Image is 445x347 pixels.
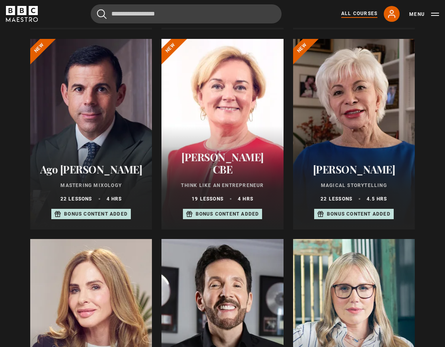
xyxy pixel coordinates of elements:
[30,39,152,229] a: Ago [PERSON_NAME] Mastering Mixology 22 lessons 4 hrs Bonus content added New
[192,195,223,202] p: 19 lessons
[196,210,259,218] p: Bonus content added
[327,210,391,218] p: Bonus content added
[60,195,92,202] p: 22 lessons
[171,182,274,189] p: Think Like an Entrepreneur
[91,4,282,23] input: Search
[409,10,439,18] button: Toggle navigation
[107,195,122,202] p: 4 hrs
[321,195,352,202] p: 22 lessons
[40,163,142,175] h2: Ago [PERSON_NAME]
[367,195,387,202] p: 4.5 hrs
[341,10,377,18] a: All Courses
[303,182,405,189] p: Magical Storytelling
[293,39,415,229] a: [PERSON_NAME] Magical Storytelling 22 lessons 4.5 hrs Bonus content added New
[6,6,38,22] svg: BBC Maestro
[161,39,283,229] a: [PERSON_NAME] CBE Think Like an Entrepreneur 19 lessons 4 hrs Bonus content added New
[238,195,253,202] p: 4 hrs
[171,151,274,175] h2: [PERSON_NAME] CBE
[40,182,142,189] p: Mastering Mixology
[64,210,128,218] p: Bonus content added
[303,163,405,175] h2: [PERSON_NAME]
[97,9,107,19] button: Submit the search query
